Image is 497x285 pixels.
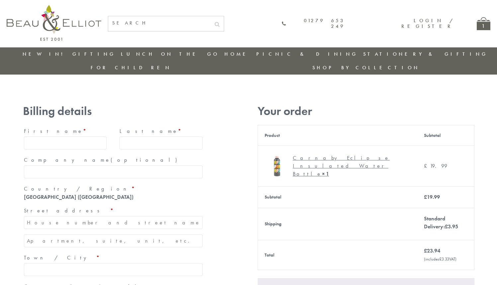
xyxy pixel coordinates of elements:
[7,5,101,41] img: logo
[120,126,203,137] label: Last name
[312,64,420,71] a: Shop by collection
[439,256,449,262] span: 3.33
[121,51,219,57] a: Lunch On The Go
[282,18,345,29] a: 01279 653 249
[424,247,427,254] span: £
[256,51,358,57] a: Picnic & Dining
[258,125,417,145] th: Product
[401,17,454,29] a: Login / Register
[424,194,440,200] bdi: 19.99
[322,170,329,177] strong: × 1
[363,51,488,57] a: Stationery & Gifting
[424,194,427,200] span: £
[24,155,203,165] label: Company name
[23,51,67,57] a: New in!
[424,215,458,230] label: Standard Delivery:
[424,256,456,262] small: (includes VAT)
[224,51,251,57] a: Home
[24,184,203,194] label: Country / Region
[24,216,203,229] input: House number and street name
[258,104,474,118] h3: Your order
[417,125,474,145] th: Subtotal
[72,51,116,57] a: Gifting
[445,223,448,230] span: £
[258,208,417,240] th: Shipping
[23,104,204,118] h3: Billing details
[258,240,417,270] th: Total
[265,152,411,180] a: Carnaby Eclipse Insulated Water Bottle Carnaby Eclipse Insulated Water Bottle× 1
[439,256,442,262] span: £
[24,253,203,263] label: Town / City
[111,156,181,163] span: (optional)
[477,17,490,30] a: 1
[424,162,430,169] span: £
[108,16,210,30] input: SEARCH
[24,126,107,137] label: First name
[24,205,203,216] label: Street address
[258,186,417,208] th: Subtotal
[424,247,440,254] bdi: 23.94
[445,223,458,230] bdi: 3.95
[91,64,171,71] a: For Children
[24,194,133,200] strong: [GEOGRAPHIC_DATA] ([GEOGRAPHIC_DATA])
[424,162,447,169] bdi: 19.99
[293,154,406,178] div: Carnaby Eclipse Insulated Water Bottle
[265,152,290,177] img: Carnaby Eclipse Insulated Water Bottle
[24,234,203,247] input: Apartment, suite, unit, etc. (optional)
